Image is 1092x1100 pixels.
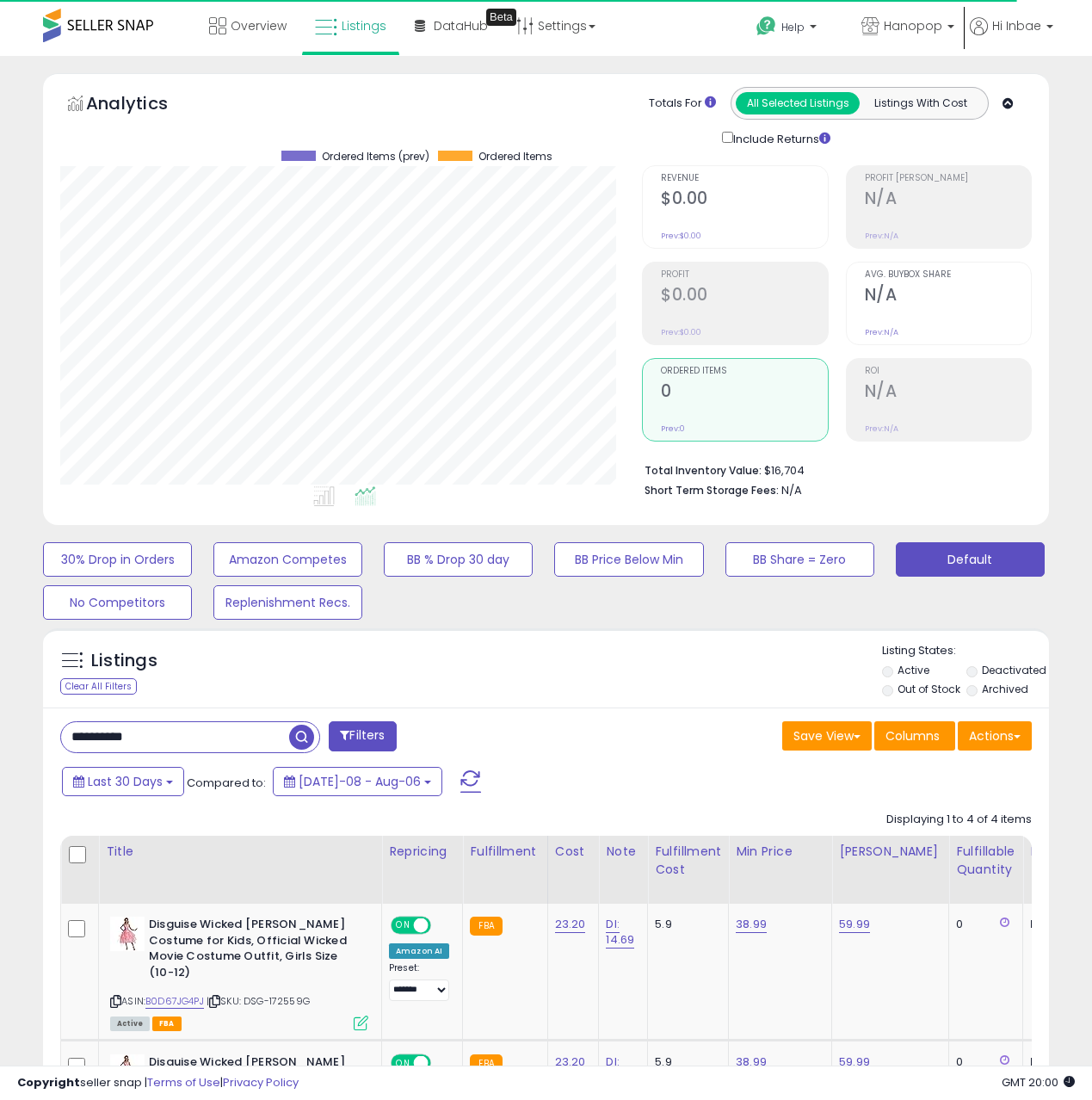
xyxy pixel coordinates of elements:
span: Profit [661,270,827,280]
div: Note [606,843,640,861]
span: Ordered Items (prev) [322,151,429,163]
div: 0 [956,1054,1009,1070]
a: 38.99 [736,916,767,933]
button: Last 30 Days [62,767,184,796]
small: Prev: $0.00 [661,327,701,337]
b: Short Term Storage Fees: [645,483,779,497]
a: 59.99 [839,916,870,933]
span: 2025-09-7 20:00 GMT [1002,1074,1075,1091]
a: 23.20 [555,1054,586,1071]
div: Fulfillment Cost [655,843,721,879]
div: Displaying 1 to 4 of 4 items [886,812,1032,828]
div: Clear All Filters [60,678,137,695]
small: Prev: N/A [865,327,898,337]
span: Last 30 Days [88,773,163,790]
div: ASIN: [110,917,368,1029]
button: BB Share = Zero [725,542,874,577]
span: OFF [429,918,456,933]
button: Save View [782,721,872,751]
small: Prev: N/A [865,423,898,434]
a: Help [743,3,846,56]
button: Default [896,542,1045,577]
h2: N/A [865,285,1031,308]
a: DI: 14.69 [606,916,634,949]
label: Active [898,663,929,677]
h2: $0.00 [661,285,827,308]
h2: N/A [865,381,1031,405]
button: Listings With Cost [859,92,983,114]
a: B0D67JG4PJ [145,994,204,1009]
div: Fulfillment [470,843,540,861]
button: Replenishment Recs. [213,585,362,620]
span: FBA [152,1017,182,1031]
a: 59.99 [839,1054,870,1071]
h5: Analytics [86,91,201,120]
img: 413UiwiflqL._SL40_.jpg [110,917,145,951]
div: Include Returns [709,128,851,148]
div: Min Price [736,843,824,861]
b: Disguise Wicked [PERSON_NAME] Costume for Kids, Official Wicked Movie Costume Outfit, Girls Size ... [149,917,358,985]
div: Preset: [389,962,449,1001]
h5: Listings [91,649,157,673]
span: Columns [885,727,940,745]
h2: $0.00 [661,188,827,212]
label: Archived [982,682,1028,696]
strong: Copyright [17,1074,80,1091]
button: [DATE]-08 - Aug-06 [273,767,442,796]
li: $16,704 [645,459,1019,479]
span: Revenue [661,174,827,183]
span: Hi Inbae [992,17,1041,34]
span: N/A [781,482,802,498]
button: No Competitors [43,585,192,620]
span: Help [781,20,805,34]
button: 30% Drop in Orders [43,542,192,577]
small: Prev: 0 [661,423,685,434]
span: ROI [865,367,1031,376]
div: Tooltip anchor [486,9,516,26]
b: Total Inventory Value: [645,463,762,478]
span: Ordered Items [661,367,827,376]
button: Filters [329,721,396,751]
button: Actions [958,721,1032,751]
div: Repricing [389,843,455,861]
div: 5.9 [655,917,715,932]
span: Hanopop [884,17,942,34]
small: FBA [470,1054,502,1073]
div: Title [106,843,374,861]
div: Cost [555,843,592,861]
button: All Selected Listings [736,92,860,114]
i: Get Help [756,15,777,37]
button: BB % Drop 30 day [384,542,533,577]
div: 0 [956,917,1009,932]
div: Amazon AI [389,943,449,959]
span: ON [392,918,414,933]
a: 23.20 [555,916,586,933]
span: Avg. Buybox Share [865,270,1031,280]
span: Ordered Items [478,151,552,163]
p: Listing States: [882,643,1049,659]
div: 5.9 [655,1054,715,1070]
a: Privacy Policy [223,1074,299,1091]
div: Totals For [649,96,716,112]
label: Deactivated [982,663,1046,677]
span: Overview [231,17,287,34]
span: [DATE]-08 - Aug-06 [299,773,421,790]
a: DI: 14.69 [606,1054,634,1086]
a: Hi Inbae [970,17,1053,56]
h2: 0 [661,381,827,405]
span: Profit [PERSON_NAME] [865,174,1031,183]
a: 38.99 [736,1054,767,1071]
span: DataHub [434,17,488,34]
span: All listings currently available for purchase on Amazon [110,1017,150,1031]
small: FBA [470,917,502,936]
span: OFF [429,1056,456,1071]
button: Amazon Competes [213,542,362,577]
span: ON [392,1056,414,1071]
div: seller snap | | [17,1075,299,1091]
h2: N/A [865,188,1031,212]
small: Prev: N/A [865,231,898,241]
span: Listings [342,17,386,34]
small: Prev: $0.00 [661,231,701,241]
span: Compared to: [187,775,266,791]
button: BB Price Below Min [554,542,703,577]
